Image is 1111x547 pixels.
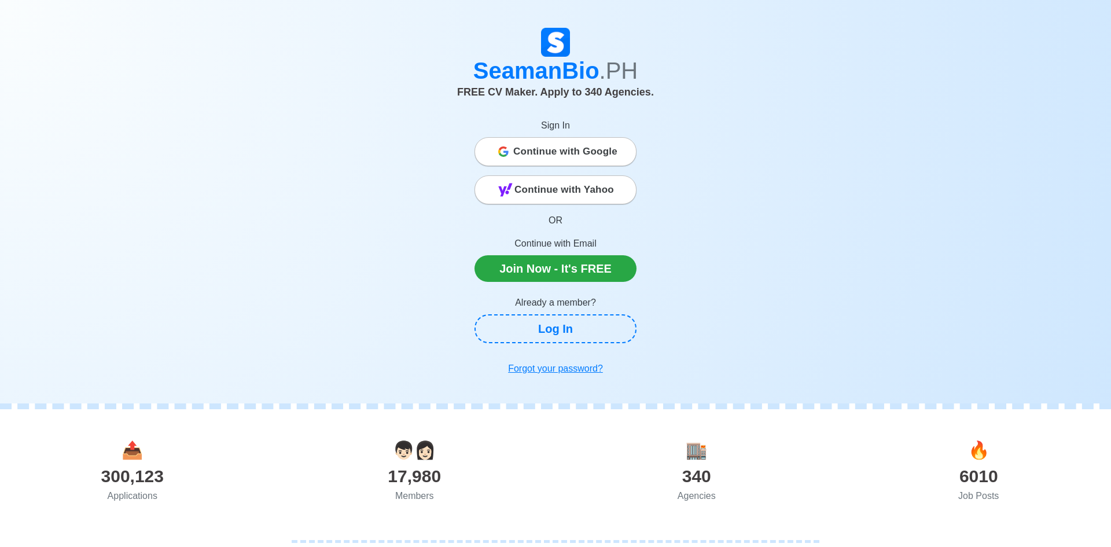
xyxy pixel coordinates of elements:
span: jobs [968,440,989,460]
div: 340 [555,463,838,489]
img: Logo [541,28,570,57]
h1: SeamanBio [234,57,877,85]
span: Continue with Google [513,140,617,163]
div: Agencies [555,489,838,503]
span: agencies [686,440,707,460]
a: Join Now - It's FREE [474,255,637,282]
button: Continue with Yahoo [474,175,637,204]
span: FREE CV Maker. Apply to 340 Agencies. [457,86,654,98]
span: Continue with Yahoo [514,178,614,201]
button: Continue with Google [474,137,637,166]
a: Log In [474,314,637,343]
span: users [393,440,436,460]
div: 17,980 [274,463,556,489]
a: Forgot your password? [474,357,637,380]
span: .PH [599,58,638,83]
div: Members [274,489,556,503]
p: Already a member? [474,296,637,310]
p: Sign In [474,119,637,133]
p: OR [474,214,637,227]
span: applications [122,440,143,460]
p: Continue with Email [474,237,637,251]
u: Forgot your password? [508,364,603,373]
